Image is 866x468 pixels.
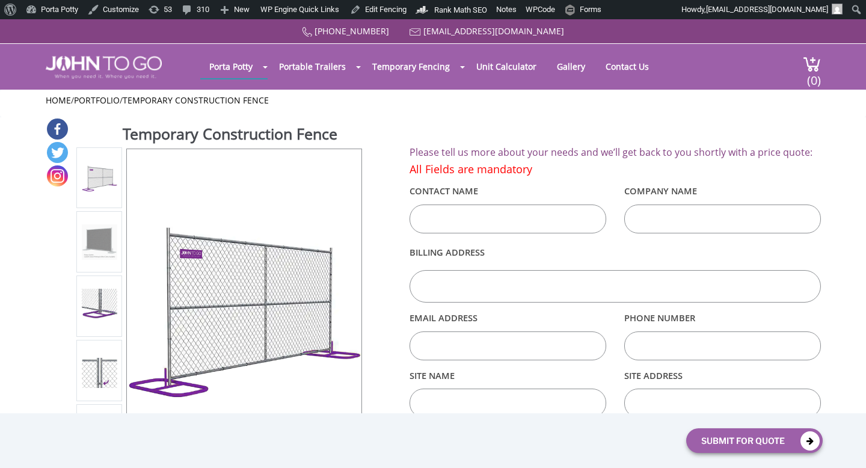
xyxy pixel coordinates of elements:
[47,142,68,163] a: Twitter
[363,55,459,78] a: Temporary Fencing
[127,189,362,424] img: Product
[548,55,594,78] a: Gallery
[624,308,821,328] label: Phone Number
[624,181,821,202] label: Company Name
[47,119,68,140] a: Facebook
[315,25,389,37] a: [PHONE_NUMBER]
[74,94,120,106] a: Portfolio
[46,56,162,79] img: JOHN to go
[82,160,117,196] img: Product
[706,5,828,14] span: [EMAIL_ADDRESS][DOMAIN_NAME]
[624,365,821,386] label: Site Address
[806,63,821,88] span: (0)
[82,224,117,260] img: Product
[82,353,117,388] img: Product
[270,55,355,78] a: Portable Trailers
[597,55,658,78] a: Contact Us
[467,55,545,78] a: Unit Calculator
[200,55,262,78] a: Porta Potty
[434,5,487,14] span: Rank Math SEO
[423,25,564,37] a: [EMAIL_ADDRESS][DOMAIN_NAME]
[803,56,821,72] img: cart a
[123,123,363,147] h1: Temporary Construction Fence
[686,428,823,453] button: Submit For Quote
[82,289,117,324] img: Product
[302,27,312,37] img: Call
[410,28,421,36] img: Mail
[410,308,606,328] label: Email Address
[410,147,820,158] h2: Please tell us more about your needs and we’ll get back to you shortly with a price quote:
[123,94,269,106] a: Temporary Construction Fence
[410,164,820,176] h4: All Fields are mandatory
[410,365,606,386] label: Site Name
[47,165,68,186] a: Instagram
[410,238,820,267] label: Billing Address
[46,94,71,106] a: Home
[410,181,606,202] label: Contact Name
[46,94,821,106] ul: / /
